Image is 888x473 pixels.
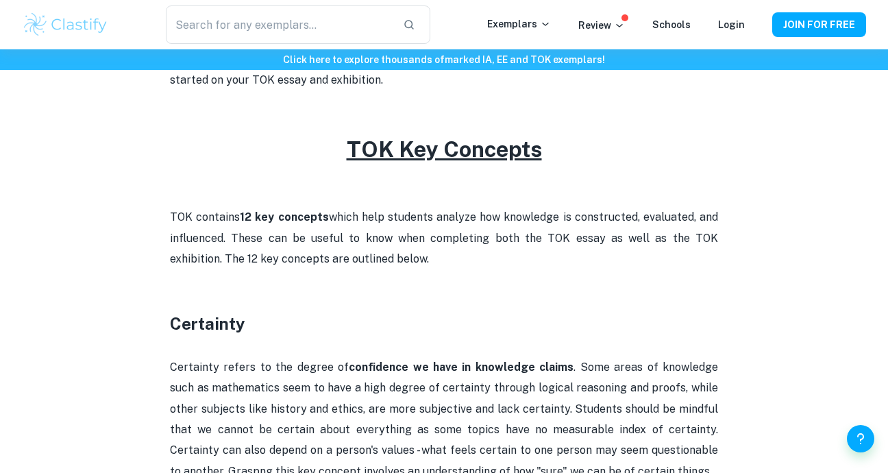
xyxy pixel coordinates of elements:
p: Exemplars [487,16,551,32]
h3: Certainty [170,311,718,336]
a: Schools [652,19,691,30]
strong: 12 key concepts [240,210,328,223]
button: JOIN FOR FREE [772,12,866,37]
p: TOK contains which help students analyze how knowledge is constructed, evaluated, and influenced.... [170,207,718,269]
img: Clastify logo [22,11,109,38]
p: Review [578,18,625,33]
u: TOK Key Concepts [347,136,542,162]
button: Help and Feedback [847,425,874,452]
input: Search for any exemplars... [166,5,392,44]
h6: Click here to explore thousands of marked IA, EE and TOK exemplars ! [3,52,885,67]
strong: confidence we have in knowledge claims [349,361,573,374]
a: Login [718,19,745,30]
